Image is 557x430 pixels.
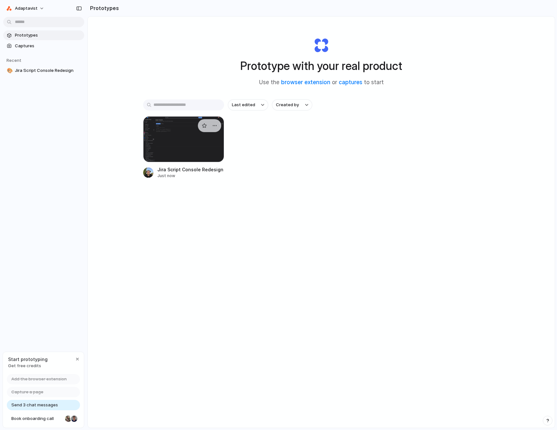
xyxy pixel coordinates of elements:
span: Book onboarding call [11,415,63,422]
span: Get free credits [8,363,48,369]
h2: Prototypes [87,4,119,12]
a: Prototypes [3,30,84,40]
button: Last edited [228,99,268,110]
div: Christian Iacullo [70,415,78,423]
a: browser extension [281,79,330,85]
span: Capture a page [11,389,43,395]
button: Adaptavist [3,3,48,14]
a: captures [339,79,362,85]
div: 🎨 [7,67,11,74]
div: Just now [157,173,223,179]
a: Captures [3,41,84,51]
span: Send 3 chat messages [11,402,58,408]
span: Recent [6,58,21,63]
a: Jira Script Console RedesignJira Script Console RedesignJust now [143,116,224,179]
span: Created by [276,102,299,108]
div: Jira Script Console Redesign [157,166,223,173]
span: Jira Script Console Redesign [15,67,82,74]
span: Adaptavist [15,5,38,12]
a: 🎨Jira Script Console Redesign [3,66,84,75]
span: Prototypes [15,32,82,39]
span: Captures [15,43,82,49]
span: Add the browser extension [11,376,67,382]
span: Start prototyping [8,356,48,363]
div: Nicole Kubica [64,415,72,423]
button: 🎨 [6,67,12,74]
button: Created by [272,99,312,110]
span: Use the or to start [259,78,384,87]
h1: Prototype with your real product [240,57,402,74]
span: Last edited [232,102,255,108]
a: Book onboarding call [7,413,80,424]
